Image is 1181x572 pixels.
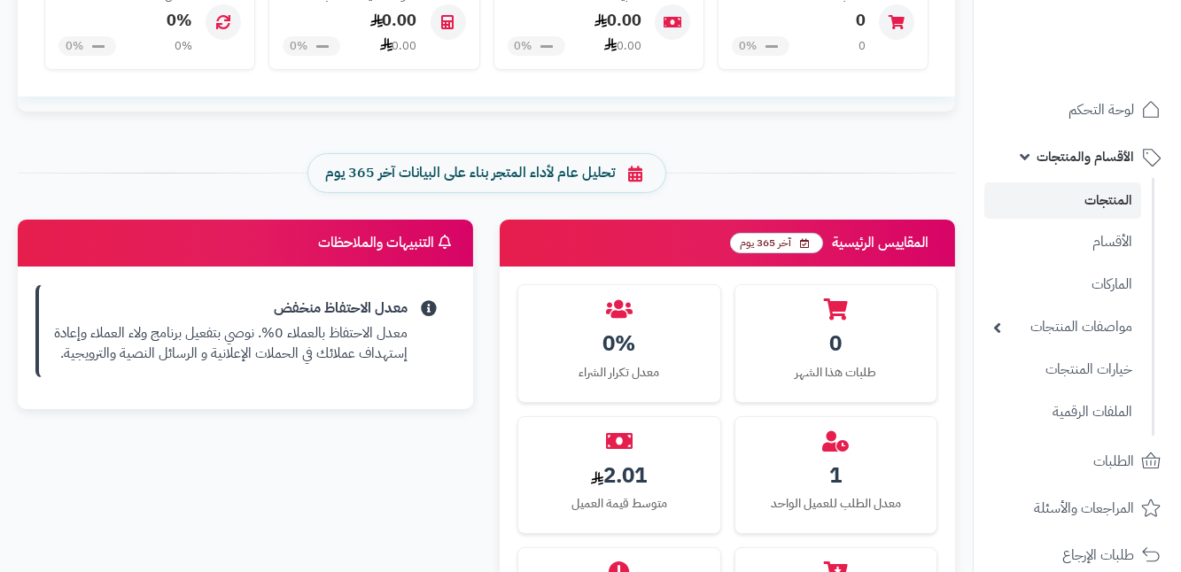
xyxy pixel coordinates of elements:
[175,38,192,55] div: 0%
[604,37,641,55] div: 0.00
[1034,496,1134,521] span: المراجعات والأسئلة
[508,9,641,32] div: 0.00
[532,329,707,359] div: 0%
[859,38,866,55] div: 0
[532,364,707,382] div: معدل تكرار الشراء
[984,308,1141,346] a: مواصفات المنتجات
[66,38,83,55] span: 0%
[380,37,417,55] div: 0.00
[290,38,307,55] span: 0%
[318,235,455,251] h3: التنبيهات والملاحظات
[532,495,707,513] div: متوسط قيمة العميل
[1068,97,1134,122] span: لوحة التحكم
[984,393,1141,431] a: الملفات الرقمية
[739,38,757,55] span: 0%
[1062,543,1134,568] span: طلبات الإرجاع
[283,9,416,32] div: 0.00
[52,298,408,319] strong: معدل الاحتفاظ منخفض
[984,266,1141,304] a: الماركات
[984,89,1170,131] a: لوحة التحكم
[749,364,924,382] div: طلبات هذا الشهر
[984,182,1141,219] a: المنتجات
[749,329,924,359] div: 0
[1037,144,1134,169] span: الأقسام والمنتجات
[984,440,1170,483] a: الطلبات
[732,9,866,32] div: 0
[52,323,408,364] p: معدل الاحتفاظ بالعملاء 0%. نوصي بتفعيل برنامج ولاء العملاء وإعادة إستهداف عملائك في الحملات الإعل...
[515,38,532,55] span: 0%
[532,460,707,491] div: 2.01
[1093,449,1134,474] span: الطلبات
[326,163,616,183] span: تحليل عام لأداء المتجر بناء على البيانات آخر 365 يوم
[1061,48,1164,85] img: logo-2.png
[730,233,823,253] span: آخر 365 يوم
[984,351,1141,389] a: خيارات المنتجات
[749,460,924,491] div: 1
[58,9,192,32] div: 0%
[984,487,1170,529] a: المراجعات والأسئلة
[730,233,937,253] h3: المقاييس الرئيسية
[984,223,1141,261] a: الأقسام
[749,495,924,513] div: معدل الطلب للعميل الواحد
